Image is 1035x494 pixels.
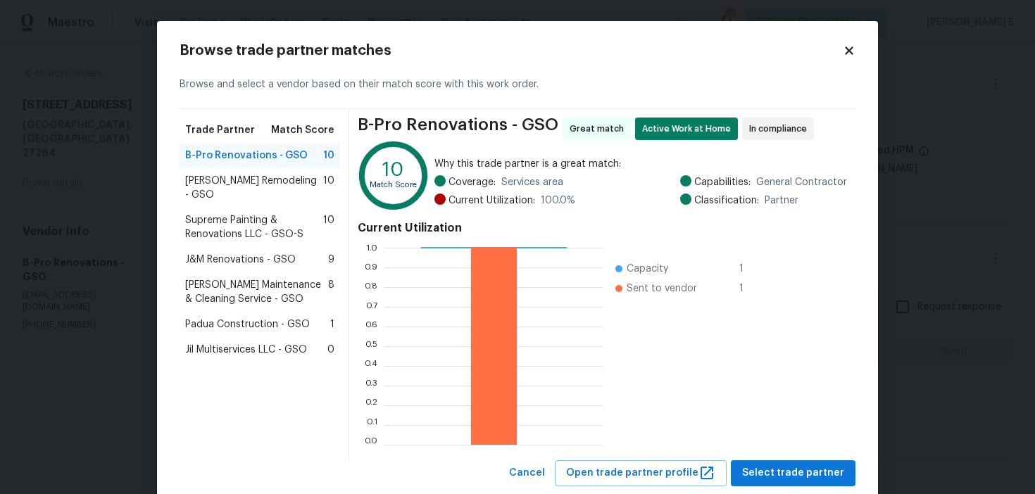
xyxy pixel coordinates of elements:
span: 10 [323,148,334,163]
span: Capacity [627,262,668,276]
text: 0.7 [366,303,377,311]
text: 0.8 [364,283,377,291]
span: 1 [739,262,762,276]
span: Sent to vendor [627,281,697,296]
span: Cancel [509,464,545,482]
button: Open trade partner profile [555,460,727,486]
text: 0.6 [365,322,377,331]
button: Select trade partner [731,460,855,486]
span: Capabilities: [694,175,751,189]
span: 100.0 % [541,194,575,208]
span: In compliance [749,122,813,136]
text: 10 [382,160,404,179]
span: Select trade partner [742,464,844,482]
text: 0.5 [365,342,377,350]
span: Active Work at Home [642,122,736,136]
span: Trade Partner [185,123,255,137]
span: [PERSON_NAME] Maintenance & Cleaning Service - GSO [185,278,328,306]
span: B-Pro Renovations - GSO [185,148,308,163]
span: 8 [328,278,334,306]
span: 10 [323,174,334,202]
span: 10 [323,213,334,241]
text: 0.3 [365,381,377,390]
span: Jil Multiservices LLC - GSO [185,343,307,357]
h4: Current Utilization [358,221,847,235]
div: Browse and select a vendor based on their match score with this work order. [180,61,855,109]
span: Match Score [271,123,334,137]
span: Current Utilization: [448,194,535,208]
span: Why this trade partner is a great match: [434,157,847,171]
span: Coverage: [448,175,496,189]
h2: Browse trade partner matches [180,44,843,58]
span: Supreme Painting & Renovations LLC - GSO-S [185,213,323,241]
text: Match Score [370,181,417,189]
span: [PERSON_NAME] Remodeling - GSO [185,174,323,202]
span: Open trade partner profile [566,464,715,482]
span: B-Pro Renovations - GSO [358,118,558,140]
text: 0.4 [364,362,377,370]
span: Services area [501,175,563,189]
text: 0.9 [364,263,377,272]
span: Great match [570,122,629,136]
span: 1 [330,317,334,331]
span: General Contractor [756,175,847,189]
text: 0.0 [364,441,377,449]
span: J&M Renovations - GSO [185,253,296,267]
button: Cancel [503,460,551,486]
span: 1 [739,281,762,296]
text: 0.2 [365,401,377,410]
span: Padua Construction - GSO [185,317,310,331]
span: Classification: [694,194,759,208]
span: 9 [328,253,334,267]
span: Partner [765,194,798,208]
text: 0.1 [367,421,377,429]
span: 0 [327,343,334,357]
text: 1.0 [366,243,377,252]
